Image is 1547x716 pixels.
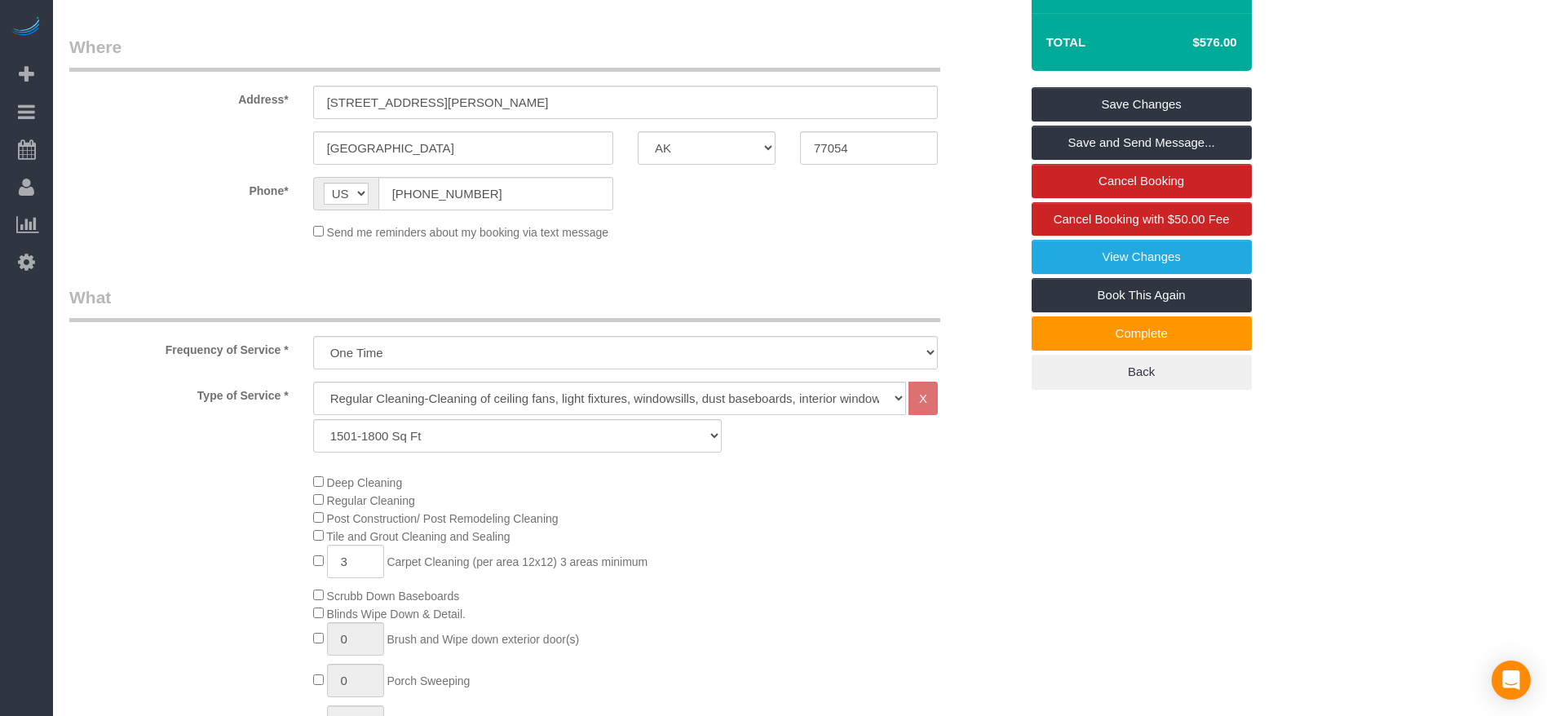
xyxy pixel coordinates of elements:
span: Tile and Grout Cleaning and Sealing [326,530,510,543]
h4: $576.00 [1143,36,1236,50]
span: Deep Cleaning [327,476,403,489]
label: Phone* [57,177,301,199]
span: Post Construction/ Post Remodeling Cleaning [327,512,559,525]
input: Zip Code* [800,131,938,165]
a: Cancel Booking [1032,164,1252,198]
label: Type of Service * [57,382,301,404]
div: Open Intercom Messenger [1492,661,1531,700]
span: Scrubb Down Baseboards [327,590,460,603]
span: Carpet Cleaning (per area 12x12) 3 areas minimum [387,555,648,568]
span: Regular Cleaning [327,494,415,507]
a: Cancel Booking with $50.00 Fee [1032,202,1252,236]
a: Save and Send Message... [1032,126,1252,160]
span: Brush and Wipe down exterior door(s) [387,633,579,646]
input: City* [313,131,613,165]
a: Back [1032,355,1252,389]
legend: Where [69,35,940,72]
strong: Total [1046,35,1086,49]
span: Cancel Booking with $50.00 Fee [1054,212,1230,226]
label: Address* [57,86,301,108]
a: Book This Again [1032,278,1252,312]
span: Send me reminders about my booking via text message [327,226,609,239]
a: Save Changes [1032,87,1252,122]
span: Blinds Wipe Down & Detail. [327,608,466,621]
legend: What [69,285,940,322]
a: Complete [1032,316,1252,351]
img: Automaid Logo [10,16,42,39]
a: View Changes [1032,240,1252,274]
input: Phone* [378,177,613,210]
label: Frequency of Service * [57,336,301,358]
span: Porch Sweeping [387,674,470,687]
